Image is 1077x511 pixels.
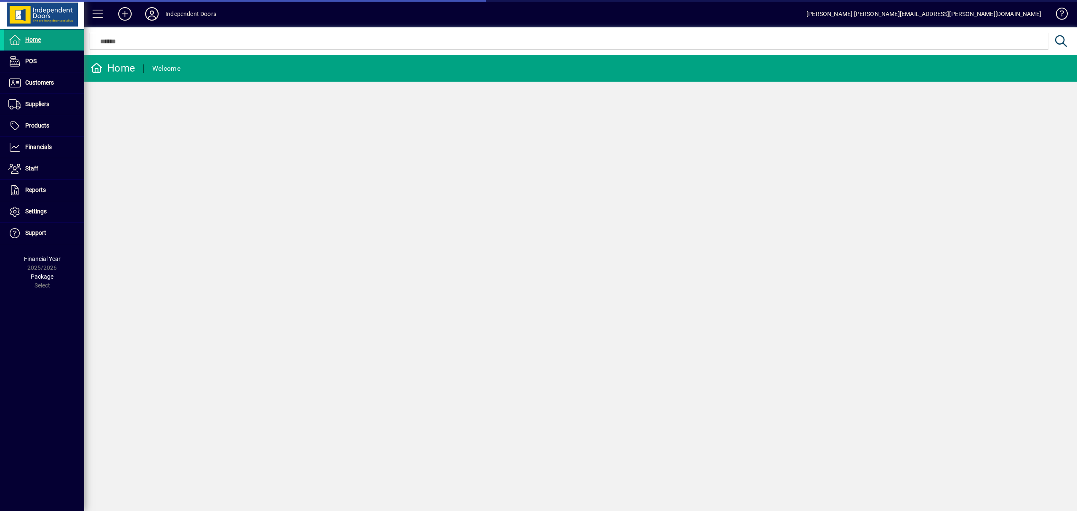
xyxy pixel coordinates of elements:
[31,273,53,280] span: Package
[4,51,84,72] a: POS
[25,79,54,86] span: Customers
[25,208,47,215] span: Settings
[4,201,84,222] a: Settings
[25,165,38,172] span: Staff
[4,72,84,93] a: Customers
[25,101,49,107] span: Suppliers
[25,229,46,236] span: Support
[4,180,84,201] a: Reports
[4,137,84,158] a: Financials
[165,7,216,21] div: Independent Doors
[25,36,41,43] span: Home
[152,62,180,75] div: Welcome
[111,6,138,21] button: Add
[25,186,46,193] span: Reports
[25,144,52,150] span: Financials
[25,122,49,129] span: Products
[4,158,84,179] a: Staff
[4,223,84,244] a: Support
[25,58,37,64] span: POS
[90,61,135,75] div: Home
[138,6,165,21] button: Profile
[1050,2,1066,29] a: Knowledge Base
[4,94,84,115] a: Suppliers
[4,115,84,136] a: Products
[24,255,61,262] span: Financial Year
[806,7,1041,21] div: [PERSON_NAME] [PERSON_NAME][EMAIL_ADDRESS][PERSON_NAME][DOMAIN_NAME]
